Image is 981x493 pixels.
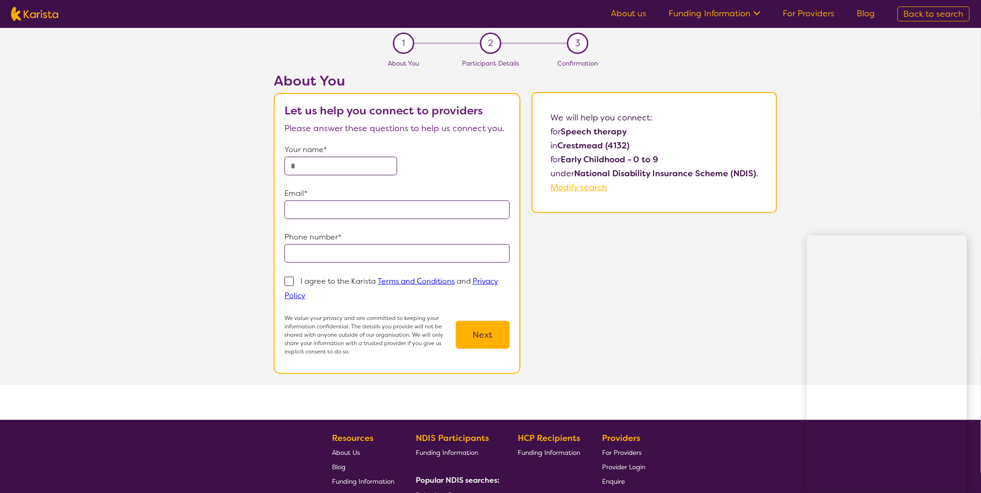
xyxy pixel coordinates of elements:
[550,125,758,139] p: for
[388,60,419,68] span: About You
[284,143,510,157] p: Your name*
[550,139,758,153] p: in
[284,121,510,135] p: Please answer these questions to help us connect you.
[488,36,493,50] span: 2
[284,314,456,356] p: We value your privacy and are committed to keeping your information confidential. The details you...
[602,460,645,474] a: Provider Login
[332,477,394,486] span: Funding Information
[416,475,500,485] b: Popular NDIS searches:
[611,8,647,19] a: About us
[284,187,510,200] p: Email*
[904,8,964,20] span: Back to search
[332,445,394,460] a: About Us
[456,321,510,349] button: Next
[561,154,659,165] b: Early Childhood - 0 to 9
[602,474,645,488] a: Enquire
[550,111,758,125] p: We will help you connect:
[669,8,761,19] a: Funding Information
[518,445,580,460] a: Funding Information
[550,167,758,180] p: under .
[898,7,970,21] a: Back to search
[557,60,598,68] span: Confirmation
[416,448,479,457] span: Funding Information
[602,448,642,457] span: For Providers
[284,103,483,118] b: Let us help you connect to providers
[332,460,394,474] a: Blog
[462,60,519,68] span: Participant Details
[602,433,640,444] b: Providers
[783,8,835,19] a: For Providers
[332,448,360,457] span: About Us
[557,140,629,151] b: Crestmead (4132)
[518,433,580,444] b: HCP Recipients
[561,126,627,137] b: Speech therapy
[332,463,345,471] span: Blog
[402,36,405,50] span: 1
[518,448,580,457] span: Funding Information
[416,445,496,460] a: Funding Information
[11,7,58,21] img: Karista logo
[416,433,489,444] b: NDIS Participants
[378,276,455,286] a: Terms and Conditions
[602,477,625,486] span: Enquire
[602,445,645,460] a: For Providers
[857,8,875,19] a: Blog
[284,276,498,300] p: I agree to the Karista and
[550,153,758,167] p: for
[274,73,521,89] h2: About You
[332,474,394,488] a: Funding Information
[550,182,607,193] a: Modify search
[332,433,373,444] b: Resources
[602,463,645,471] span: Provider Login
[807,235,967,493] iframe: Chat Window
[574,168,757,179] b: National Disability Insurance Scheme (NDIS)
[284,230,510,244] p: Phone number*
[575,36,580,50] span: 3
